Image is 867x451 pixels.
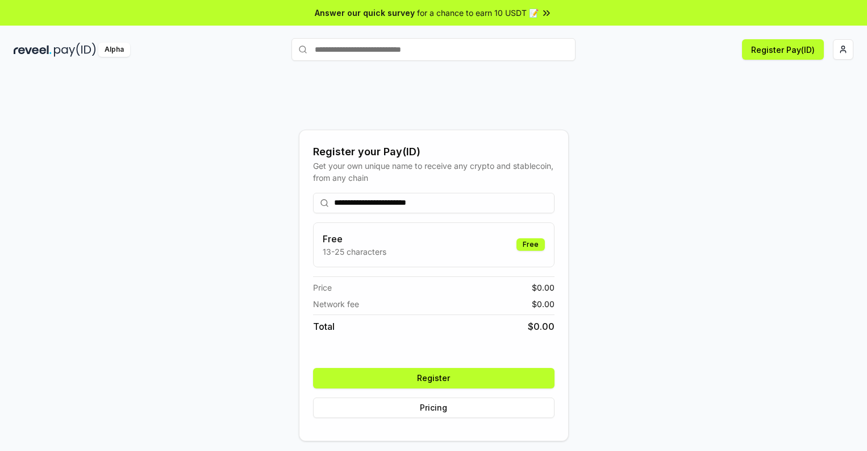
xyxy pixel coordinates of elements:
[313,160,555,184] div: Get your own unique name to receive any crypto and stablecoin, from any chain
[417,7,539,19] span: for a chance to earn 10 USDT 📝
[313,398,555,418] button: Pricing
[98,43,130,57] div: Alpha
[516,238,545,251] div: Free
[313,282,332,293] span: Price
[313,298,359,310] span: Network fee
[323,232,386,246] h3: Free
[742,39,824,60] button: Register Pay(ID)
[532,298,555,310] span: $ 0.00
[313,368,555,388] button: Register
[532,282,555,293] span: $ 0.00
[313,320,335,333] span: Total
[315,7,415,19] span: Answer our quick survey
[528,320,555,333] span: $ 0.00
[313,144,555,160] div: Register your Pay(ID)
[323,246,386,258] p: 13-25 characters
[14,43,52,57] img: reveel_dark
[54,43,96,57] img: pay_id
